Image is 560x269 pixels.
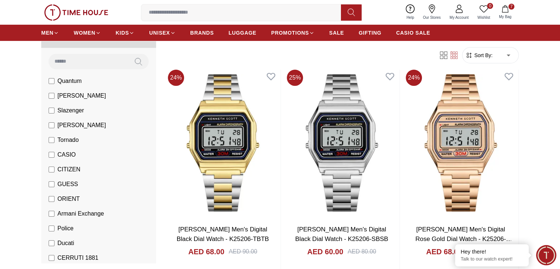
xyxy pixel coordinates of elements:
[57,254,98,262] span: CERRUTI 1881
[49,108,54,113] input: Slazenger
[177,226,269,242] a: [PERSON_NAME] Men's Digital Black Dial Watch - K25206-TBTB
[49,255,54,261] input: CERRUTI 1881
[404,15,417,20] span: Help
[271,29,309,36] span: PROMOTIONS
[287,70,303,86] span: 25 %
[57,150,76,159] span: CASIO
[229,26,257,39] a: LUGGAGE
[57,180,78,189] span: GUESS
[295,226,388,242] a: [PERSON_NAME] Men's Digital Black Dial Watch - K25206-SBSB
[420,15,444,20] span: Our Stores
[57,165,80,174] span: CITIZEN
[447,15,472,20] span: My Account
[44,4,108,21] img: ...
[419,3,445,22] a: Our Stores
[188,247,224,257] h4: AED 68.00
[41,29,53,36] span: MEN
[49,211,54,217] input: Armani Exchange
[168,70,184,86] span: 24 %
[57,209,104,218] span: Armani Exchange
[57,106,84,115] span: Slazenger
[74,29,95,36] span: WOMEN
[41,26,59,39] a: MEN
[49,78,54,84] input: Quantum
[329,26,344,39] a: SALE
[473,52,493,59] span: Sort By:
[473,3,494,22] a: 0Wishlist
[57,136,79,144] span: Tornado
[57,195,80,203] span: ORIENT
[496,14,514,20] span: My Bag
[461,256,523,262] p: Talk to our watch expert!
[57,121,106,130] span: [PERSON_NAME]
[415,226,512,252] a: [PERSON_NAME] Men's Digital Rose Gold Dial Watch - K25206-RBKK
[116,29,129,36] span: KIDS
[396,26,430,39] a: CASIO SALE
[149,29,170,36] span: UNISEX
[508,4,514,10] span: 7
[57,77,82,85] span: Quantum
[403,67,518,219] img: Kenneth Scott Men's Digital Rose Gold Dial Watch - K25206-RBKK
[402,3,419,22] a: Help
[426,247,462,257] h4: AED 68.00
[49,152,54,158] input: CASIO
[57,224,74,233] span: Police
[359,26,381,39] a: GIFTING
[165,67,281,219] img: Kenneth Scott Men's Digital Black Dial Watch - K25206-TBTB
[271,26,314,39] a: PROMOTIONS
[49,226,54,231] input: Police
[229,29,257,36] span: LUGGAGE
[348,247,376,256] div: AED 80.00
[284,67,399,219] img: Kenneth Scott Men's Digital Black Dial Watch - K25206-SBSB
[49,181,54,187] input: GUESS
[536,245,556,265] div: Chat Widget
[57,239,74,248] span: Ducati
[49,196,54,202] input: ORIENT
[49,137,54,143] input: Tornado
[116,26,134,39] a: KIDS
[49,240,54,246] input: Ducati
[487,3,493,9] span: 0
[307,247,343,257] h4: AED 60.00
[406,70,422,86] span: 24 %
[49,122,54,128] input: [PERSON_NAME]
[190,29,214,36] span: BRANDS
[49,93,54,99] input: [PERSON_NAME]
[396,29,430,36] span: CASIO SALE
[57,91,106,100] span: [PERSON_NAME]
[229,247,257,256] div: AED 90.00
[49,167,54,172] input: CITIZEN
[74,26,101,39] a: WOMEN
[461,248,523,255] div: Hey there!
[494,4,516,21] button: 7My Bag
[465,52,493,59] button: Sort By:
[359,29,381,36] span: GIFTING
[475,15,493,20] span: Wishlist
[190,26,214,39] a: BRANDS
[149,26,175,39] a: UNISEX
[329,29,344,36] span: SALE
